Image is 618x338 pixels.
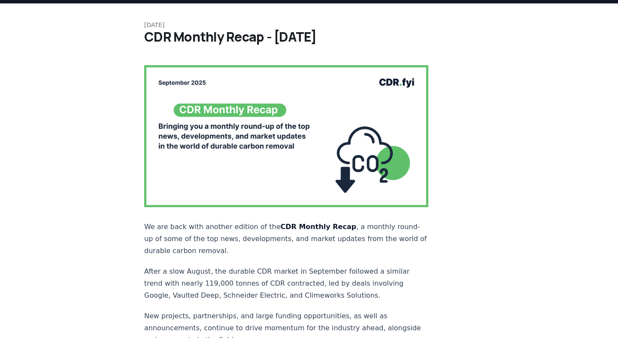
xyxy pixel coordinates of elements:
[144,266,428,302] p: After a slow August, the durable CDR market in September followed a similar trend with nearly 119...
[281,223,357,231] strong: CDR Monthly Recap
[144,65,428,207] img: blog post image
[144,21,474,29] p: [DATE]
[144,29,474,45] h1: CDR Monthly Recap - [DATE]
[144,221,428,257] p: We are back with another edition of the , a monthly round-up of some of the top news, development...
